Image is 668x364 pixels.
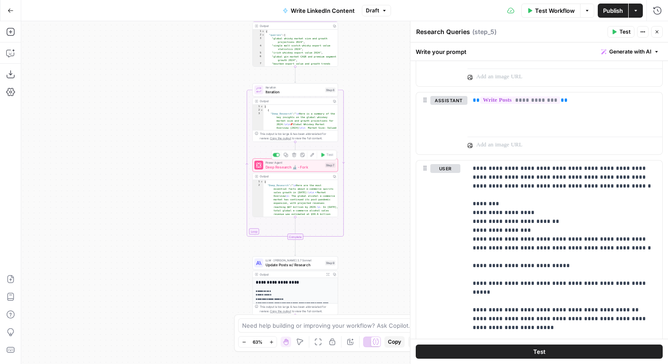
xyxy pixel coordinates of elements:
[472,27,497,36] span: ( step_5 )
[416,92,460,154] div: assistant
[533,347,546,356] span: Test
[253,37,265,44] div: 3
[535,6,575,15] span: Test Workflow
[260,305,335,314] div: This output is too large & has been abbreviated for review. to view the full content.
[384,336,405,348] button: Copy
[294,67,296,83] g: Edge from step_5 to step_8
[270,137,291,140] span: Copy the output
[609,48,651,56] span: Generate with AI
[253,108,263,112] div: 2
[262,33,265,37] span: Toggle code folding, rows 2 through 11
[252,158,338,217] div: Power AgentDeep Research 🔬 - ForkStep 7TestOutput{ "Deep_Research":"\nHere are the most essential...
[416,27,470,36] textarea: Research Queries
[253,33,265,37] div: 2
[260,105,263,108] span: Toggle code folding, rows 1 through 5
[252,8,338,67] div: Output{ "queries":[ "global whisky market size and growth projections 2024", "single malt scotch ...
[253,51,265,55] div: 5
[252,83,338,142] div: LoopIterationIterationStep 8Output[ { "Deep_Research":"\nHere is a summary of the key insights on...
[260,24,330,28] div: Output
[270,310,291,313] span: Copy the output
[266,164,323,170] span: Deep Research 🔬 - Fork
[410,42,668,61] div: Write your prompt
[326,153,333,157] span: Test
[253,30,265,33] div: 1
[262,30,265,33] span: Toggle code folding, rows 1 through 12
[252,234,338,240] div: Complete
[366,7,379,15] span: Draft
[416,345,663,359] button: Test
[291,6,355,15] span: Write LinkedIn Content
[598,46,663,57] button: Generate with AI
[325,88,336,92] div: Step 8
[266,89,323,95] span: Iteration
[253,62,265,69] div: 7
[598,4,628,18] button: Publish
[260,180,263,184] span: Toggle code folding, rows 1 through 3
[253,105,263,108] div: 1
[260,174,330,179] div: Output
[521,4,580,18] button: Test Workflow
[260,132,335,141] div: This output is too large & has been abbreviated for review. to view the full content.
[266,262,323,268] span: Update Posts w/ Research
[266,258,323,263] span: LLM · [PERSON_NAME] 3.7 Sonnet
[318,151,335,158] button: Test
[325,163,336,168] div: Step 7
[253,44,265,51] div: 4
[607,26,634,38] button: Test
[253,338,262,345] span: 63%
[603,6,623,15] span: Publish
[294,240,296,256] g: Edge from step_8-iteration-end to step_9
[266,161,323,165] span: Power Agent
[619,28,630,36] span: Test
[362,5,391,16] button: Draft
[430,164,460,173] button: user
[277,4,360,18] button: Write LinkedIn Content
[266,85,323,90] span: Iteration
[260,108,263,112] span: Toggle code folding, rows 2 through 4
[287,234,303,240] div: Complete
[325,261,336,265] div: Step 9
[388,338,401,346] span: Copy
[260,272,323,276] div: Output
[253,180,263,184] div: 1
[260,99,330,103] div: Output
[430,96,467,105] button: assistant
[253,55,265,62] div: 6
